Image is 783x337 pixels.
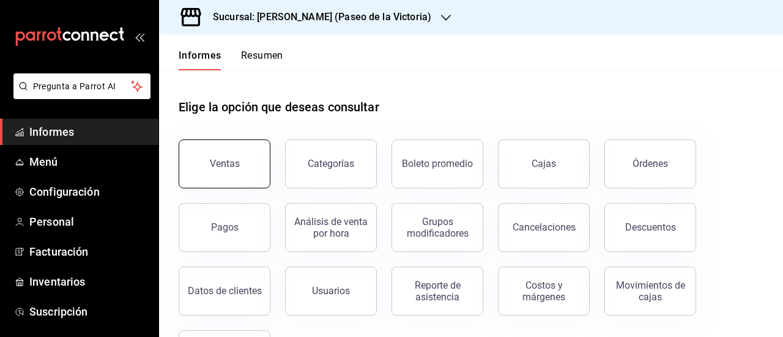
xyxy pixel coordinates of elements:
font: Personal [29,215,74,228]
font: Boleto promedio [402,158,473,169]
a: Cajas [498,139,590,188]
button: Datos de clientes [179,267,270,316]
font: Categorías [308,158,354,169]
button: Ventas [179,139,270,188]
font: Resumen [241,50,283,61]
button: abrir_cajón_menú [135,32,144,42]
button: Cancelaciones [498,203,590,252]
button: Análisis de venta por hora [285,203,377,252]
font: Usuarios [312,285,350,297]
font: Ventas [210,158,240,169]
font: Configuración [29,185,100,198]
button: Órdenes [604,139,696,188]
font: Pagos [211,221,239,233]
font: Facturación [29,245,88,258]
font: Análisis de venta por hora [294,216,368,239]
font: Reporte de asistencia [415,280,461,303]
button: Movimientos de cajas [604,267,696,316]
div: pestañas de navegación [179,49,283,70]
font: Suscripción [29,305,87,318]
button: Pregunta a Parrot AI [13,73,150,99]
font: Descuentos [625,221,676,233]
font: Datos de clientes [188,285,262,297]
font: Informes [29,125,74,138]
button: Descuentos [604,203,696,252]
button: Reporte de asistencia [391,267,483,316]
font: Pregunta a Parrot AI [33,81,116,91]
button: Usuarios [285,267,377,316]
font: Elige la opción que deseas consultar [179,100,379,114]
button: Pagos [179,203,270,252]
font: Movimientos de cajas [616,280,685,303]
font: Inventarios [29,275,85,288]
button: Boleto promedio [391,139,483,188]
font: Menú [29,155,58,168]
font: Grupos modificadores [407,216,469,239]
font: Costos y márgenes [522,280,565,303]
a: Pregunta a Parrot AI [9,89,150,102]
button: Categorías [285,139,377,188]
font: Cajas [532,158,557,169]
button: Grupos modificadores [391,203,483,252]
font: Informes [179,50,221,61]
font: Órdenes [633,158,668,169]
font: Sucursal: [PERSON_NAME] (Paseo de la Victoria) [213,11,431,23]
button: Costos y márgenes [498,267,590,316]
font: Cancelaciones [513,221,576,233]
